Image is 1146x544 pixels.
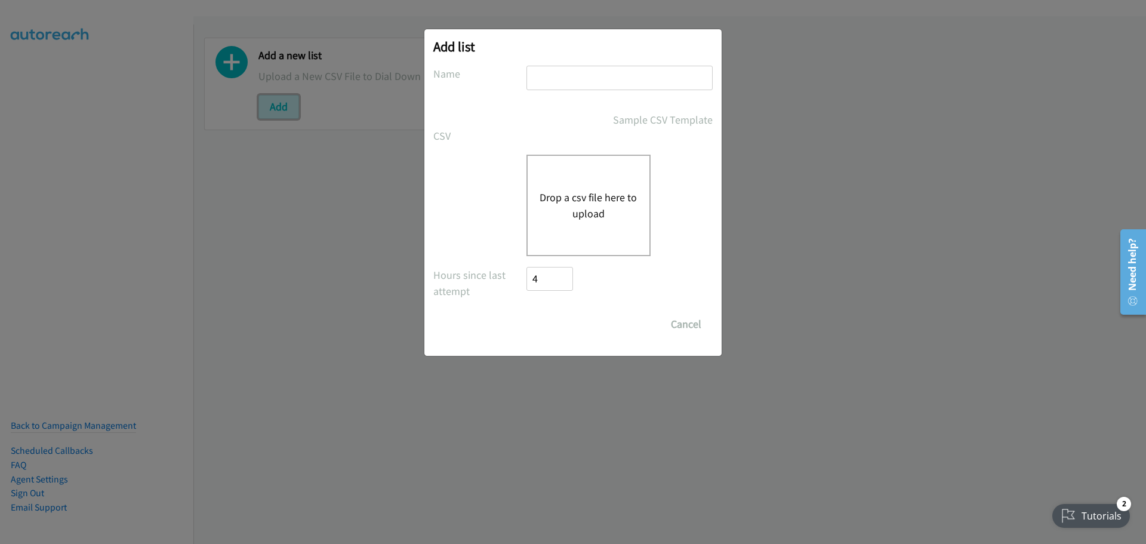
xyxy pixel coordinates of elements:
iframe: Checklist [1045,492,1137,535]
label: Name [433,66,526,82]
iframe: Resource Center [1111,225,1146,319]
label: Hours since last attempt [433,267,526,299]
label: CSV [433,128,526,144]
h2: Add list [433,38,713,55]
button: Drop a csv file here to upload [540,189,637,222]
button: Cancel [660,312,713,336]
a: Sample CSV Template [613,112,713,128]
